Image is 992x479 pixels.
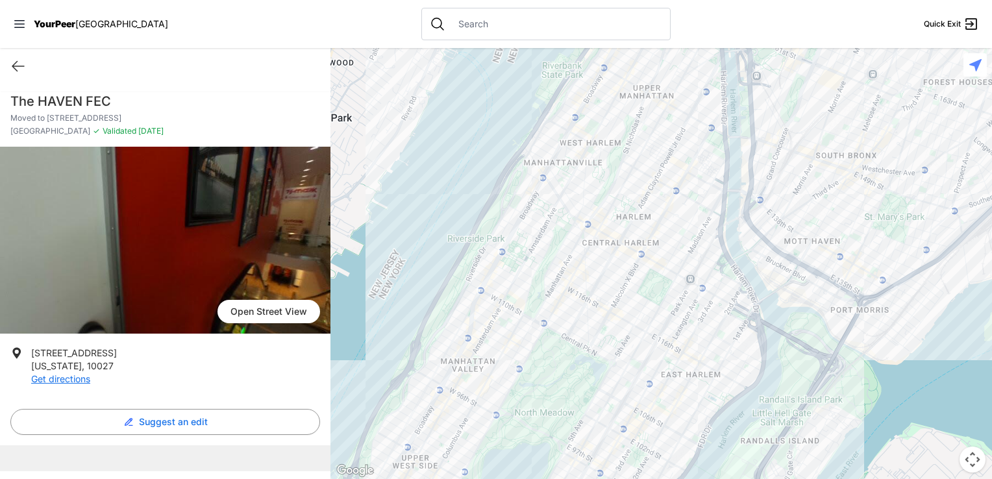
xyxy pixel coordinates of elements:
span: Validated [103,126,136,136]
input: Search [451,18,662,31]
span: [STREET_ADDRESS] [31,347,117,358]
span: [US_STATE] [31,360,82,371]
a: Quick Exit [924,16,979,32]
span: ✓ [93,126,100,136]
button: Map camera controls [960,447,986,473]
span: [GEOGRAPHIC_DATA] [10,126,90,136]
a: Open this area in Google Maps (opens a new window) [334,462,377,479]
p: Moved to [STREET_ADDRESS] [10,113,320,123]
span: [DATE] [136,126,164,136]
button: Suggest an edit [10,409,320,435]
span: Suggest an edit [139,415,208,428]
span: , [82,360,84,371]
span: 10027 [87,360,114,371]
span: Open Street View [217,300,320,323]
span: Quick Exit [924,19,961,29]
h1: The HAVEN FEC [10,92,320,110]
a: Get directions [31,373,90,384]
img: Google [334,462,377,479]
a: YourPeer[GEOGRAPHIC_DATA] [34,20,168,28]
span: [GEOGRAPHIC_DATA] [75,18,168,29]
span: YourPeer [34,18,75,29]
